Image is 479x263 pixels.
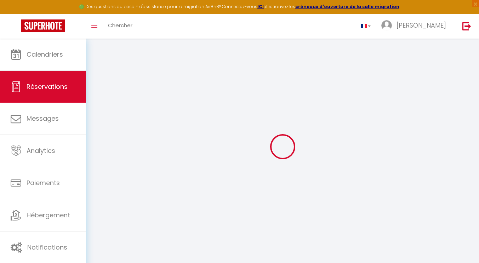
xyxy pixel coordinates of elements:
[27,211,70,219] span: Hébergement
[257,4,264,10] a: ICI
[462,22,471,30] img: logout
[381,20,392,31] img: ...
[27,50,63,59] span: Calendriers
[6,3,27,24] button: Ouvrir le widget de chat LiveChat
[27,114,59,123] span: Messages
[295,4,399,10] a: créneaux d'ouverture de la salle migration
[103,14,138,39] a: Chercher
[27,82,68,91] span: Réservations
[27,146,55,155] span: Analytics
[376,14,455,39] a: ... [PERSON_NAME]
[108,22,132,29] span: Chercher
[397,21,446,30] span: [PERSON_NAME]
[21,19,65,32] img: Super Booking
[27,243,67,252] span: Notifications
[27,178,60,187] span: Paiements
